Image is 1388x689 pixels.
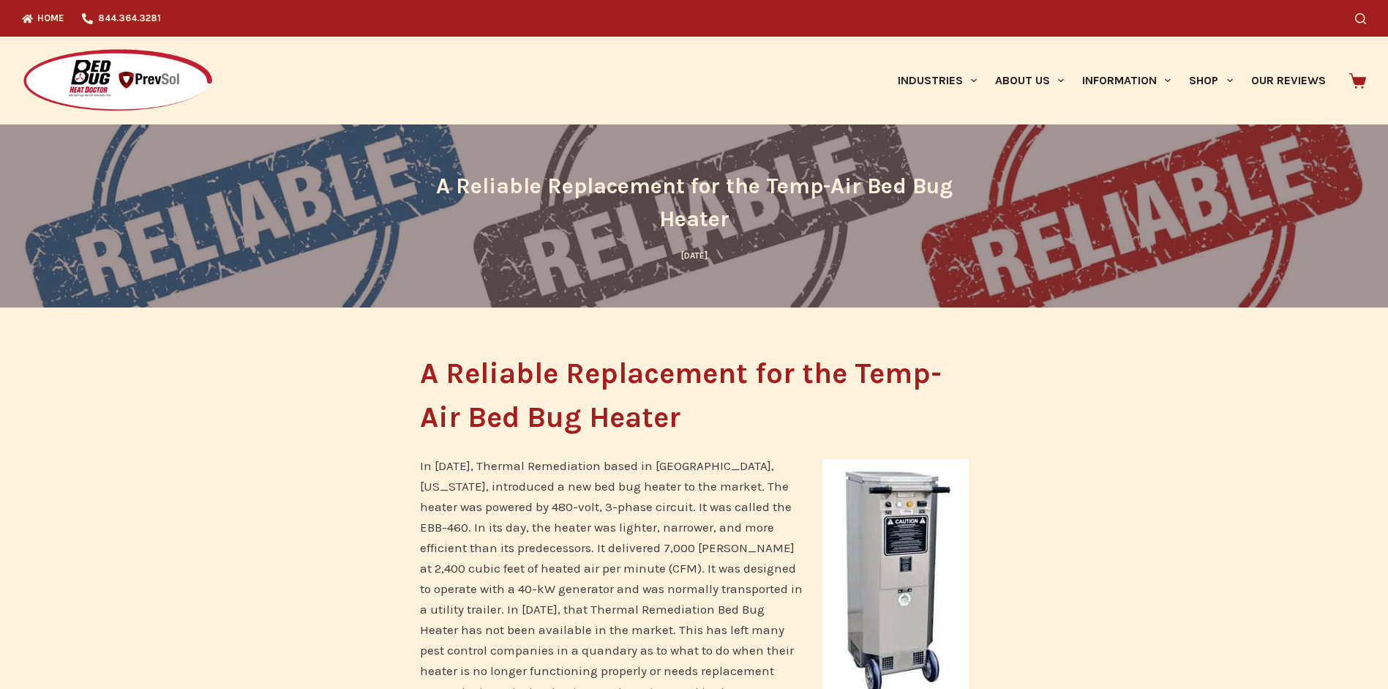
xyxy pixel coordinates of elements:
a: Our Reviews [1242,37,1335,124]
time: [DATE] [681,250,708,261]
nav: Primary [888,37,1335,124]
h1: A Reliable Replacement for the Temp-Air Bed Bug Heater [420,170,969,236]
button: Search [1355,13,1366,24]
a: Information [1073,37,1180,124]
img: Prevsol/Bed Bug Heat Doctor [22,48,214,113]
h1: r [420,351,969,439]
a: About Us [986,37,1073,124]
strong: A Reliable Replacement for the Temp-Air Bed Bug Heate [420,356,942,434]
a: Industries [888,37,986,124]
a: Shop [1180,37,1242,124]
